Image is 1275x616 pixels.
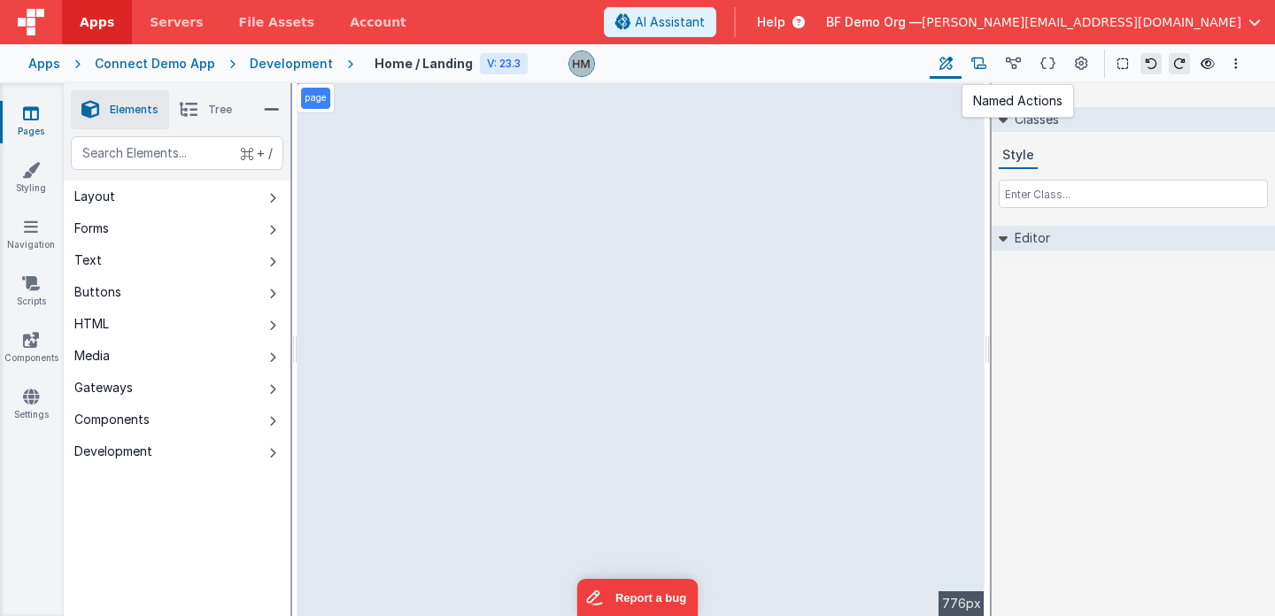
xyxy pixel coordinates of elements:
button: AI Assistant [604,7,716,37]
div: Forms [74,219,109,237]
div: --> [297,83,985,616]
div: HTML [74,315,109,333]
button: BF Demo Org — [PERSON_NAME][EMAIL_ADDRESS][DOMAIN_NAME] [826,13,1261,31]
h4: page [992,83,1027,107]
h2: Editor [1008,226,1050,250]
div: V: 23.3 [480,53,528,74]
div: Text [74,251,102,269]
div: Components [74,411,150,428]
button: Gateways [64,372,290,404]
span: Servers [150,13,203,31]
div: Apps [28,55,60,73]
span: AI Assistant [635,13,705,31]
span: + / [241,136,273,170]
div: Development [74,443,152,460]
div: Development [250,55,333,73]
button: Text [64,244,290,276]
span: [PERSON_NAME][EMAIL_ADDRESS][DOMAIN_NAME] [922,13,1241,31]
input: Enter Class... [999,180,1268,208]
button: Development [64,435,290,467]
button: Layout [64,181,290,212]
input: Search Elements... [71,136,283,170]
div: Layout [74,188,115,205]
span: Tree [208,103,232,117]
button: Buttons [64,276,290,308]
div: 776px [939,591,985,616]
button: Forms [64,212,290,244]
button: Style [999,142,1038,169]
button: HTML [64,308,290,340]
span: File Assets [239,13,315,31]
p: page [305,91,327,105]
button: Media [64,340,290,372]
div: Media [74,347,110,365]
div: Connect Demo App [95,55,215,73]
span: BF Demo Org — [826,13,922,31]
button: Components [64,404,290,435]
button: Options [1225,53,1247,74]
span: Elements [110,103,158,117]
h2: Classes [1008,107,1059,132]
iframe: Marker.io feedback button [577,579,699,616]
span: Help [757,13,785,31]
h4: Home / Landing [375,57,473,70]
span: Apps [80,13,114,31]
div: Gateways [74,379,133,397]
div: Buttons [74,283,121,301]
img: 1b65a3e5e498230d1b9478315fee565b [569,51,594,76]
